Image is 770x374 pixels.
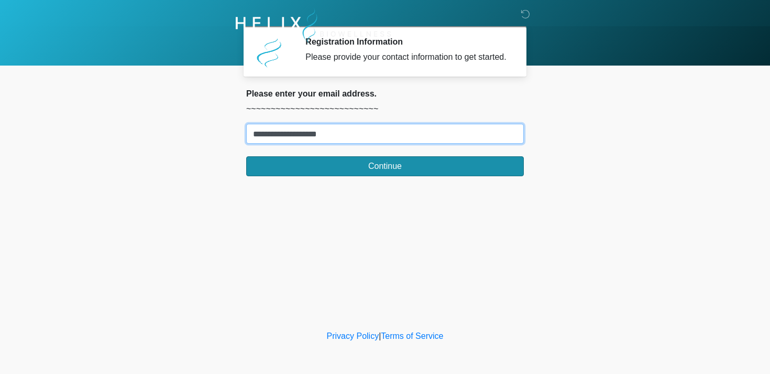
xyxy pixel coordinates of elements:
[246,89,524,99] h2: Please enter your email address.
[236,8,391,45] img: Helix Biowellness Logo
[381,332,443,340] a: Terms of Service
[379,332,381,340] a: |
[246,103,524,115] p: ~~~~~~~~~~~~~~~~~~~~~~~~~~~
[305,51,508,63] div: Please provide your contact information to get started.
[246,156,524,176] button: Continue
[327,332,379,340] a: Privacy Policy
